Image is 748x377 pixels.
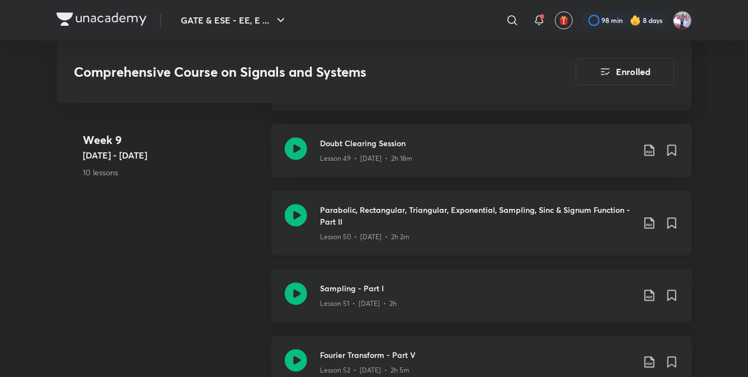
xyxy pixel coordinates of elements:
[559,15,569,25] img: avatar
[57,12,147,29] a: Company Logo
[271,124,692,190] a: Doubt Clearing SessionLesson 49 • [DATE] • 2h 18m
[271,190,692,269] a: Parabolic, Rectangular, Triangular, Exponential, Sampling, Sinc & Signum Function - Part IILesson...
[321,349,634,361] h3: Fourier Transform - Part V
[74,64,512,80] h3: Comprehensive Course on Signals and Systems
[576,58,674,85] button: Enrolled
[673,11,692,30] img: Pradeep Kumar
[83,166,262,178] p: 10 lessons
[630,15,641,26] img: streak
[175,9,294,31] button: GATE & ESE - EE, E ...
[555,11,573,29] button: avatar
[83,148,262,162] h5: [DATE] - [DATE]
[57,12,147,26] img: Company Logo
[271,269,692,336] a: Sampling - Part ILesson 51 • [DATE] • 2h
[321,232,410,242] p: Lesson 50 • [DATE] • 2h 2m
[321,365,410,375] p: Lesson 52 • [DATE] • 2h 5m
[321,153,413,164] p: Lesson 49 • [DATE] • 2h 18m
[321,299,397,309] p: Lesson 51 • [DATE] • 2h
[321,204,634,227] h3: Parabolic, Rectangular, Triangular, Exponential, Sampling, Sinc & Signum Function - Part II
[321,282,634,294] h3: Sampling - Part I
[321,137,634,149] h3: Doubt Clearing Session
[83,132,262,148] h4: Week 9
